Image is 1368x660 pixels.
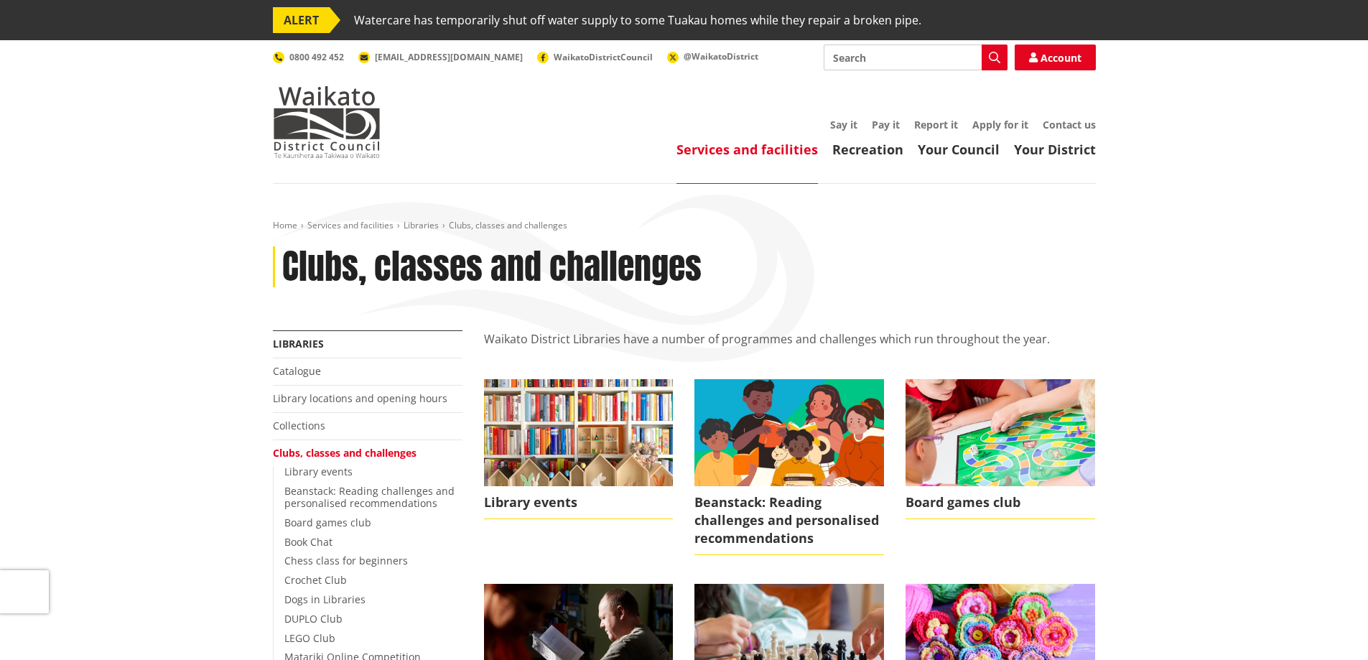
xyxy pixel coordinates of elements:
a: Report it [914,118,958,131]
span: Clubs, classes and challenges [449,219,567,231]
a: @WaikatoDistrict [667,50,758,62]
a: Home [273,219,297,231]
a: Crochet Club [284,573,347,587]
nav: breadcrumb [273,220,1096,232]
span: [EMAIL_ADDRESS][DOMAIN_NAME] [375,51,523,63]
span: 0800 492 452 [289,51,344,63]
a: Dogs in Libraries [284,592,366,606]
img: Waikato District Council - Te Kaunihera aa Takiwaa o Waikato [273,86,381,158]
span: @WaikatoDistrict [684,50,758,62]
a: Pay it [872,118,900,131]
a: Libraries [404,219,439,231]
a: Library locations and opening hours [273,391,447,405]
input: Search input [824,45,1008,70]
a: Catalogue [273,364,321,378]
a: Services and facilities [676,141,818,158]
a: Your Council [918,141,1000,158]
img: easter holiday events [484,379,674,485]
a: Contact us [1043,118,1096,131]
a: Your District [1014,141,1096,158]
span: WaikatoDistrictCouncil [554,51,653,63]
p: Waikato District Libraries have a number of programmes and challenges which run throughout the year. [484,330,1096,365]
a: Collections [273,419,325,432]
a: DUPLO Club [284,612,343,626]
span: Board games club [906,486,1095,519]
a: 0800 492 452 [273,51,344,63]
a: Book Chat [284,535,332,549]
a: WaikatoDistrictCouncil [537,51,653,63]
a: easter holiday events Library events [484,379,674,519]
a: LEGO Club [284,631,335,645]
a: Board games club [284,516,371,529]
a: Beanstack: Reading challenges and personalised recommendations [284,484,455,510]
a: [EMAIL_ADDRESS][DOMAIN_NAME] [358,51,523,63]
a: Account [1015,45,1096,70]
img: Board games club [906,379,1095,485]
a: Recreation [832,141,903,158]
span: Library events [484,486,674,519]
span: Watercare has temporarily shut off water supply to some Tuakau homes while they repair a broken p... [354,7,921,33]
a: Clubs, classes and challenges [273,446,417,460]
a: Libraries [273,337,324,350]
a: Services and facilities [307,219,394,231]
a: Say it [830,118,857,131]
a: Apply for it [972,118,1028,131]
span: Beanstack: Reading challenges and personalised recommendations [694,486,884,556]
h1: Clubs, classes and challenges [282,246,702,288]
a: Board games club [906,379,1095,519]
a: Chess class for beginners [284,554,408,567]
img: beanstack 2023 [694,379,884,485]
span: ALERT [273,7,330,33]
a: Library events [284,465,353,478]
a: beanstack 2023 Beanstack: Reading challenges and personalised recommendations [694,379,884,555]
